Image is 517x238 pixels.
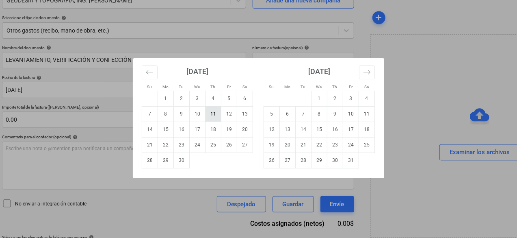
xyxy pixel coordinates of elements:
[158,153,174,168] td: Monday, September 29, 2025
[327,122,343,137] td: Thursday, October 16, 2025
[158,91,174,106] td: Monday, September 1, 2025
[311,91,327,106] td: Wednesday, October 1, 2025
[311,137,327,153] td: Wednesday, October 22, 2025
[308,67,330,76] strong: [DATE]
[174,137,190,153] td: Tuesday, September 23, 2025
[242,85,247,89] small: Sa
[296,122,311,137] td: Tuesday, October 14, 2025
[264,153,280,168] td: Sunday, October 26, 2025
[327,91,343,106] td: Thursday, October 2, 2025
[359,91,375,106] td: Saturday, October 4, 2025
[174,153,190,168] td: Tuesday, September 30, 2025
[174,91,190,106] td: Tuesday, September 2, 2025
[237,106,253,122] td: Saturday, September 13, 2025
[343,122,359,137] td: Friday, October 17, 2025
[327,153,343,168] td: Thursday, October 30, 2025
[142,66,158,79] button: Move backward to switch to the previous month.
[133,58,384,178] div: Calendar
[174,122,190,137] td: Tuesday, September 16, 2025
[343,91,359,106] td: Friday, October 3, 2025
[237,137,253,153] td: Saturday, September 27, 2025
[359,106,375,122] td: Saturday, October 11, 2025
[296,106,311,122] td: Tuesday, October 7, 2025
[301,85,306,89] small: Tu
[158,137,174,153] td: Monday, September 22, 2025
[206,122,221,137] td: Thursday, September 18, 2025
[327,137,343,153] td: Thursday, October 23, 2025
[237,91,253,106] td: Saturday, September 6, 2025
[237,122,253,137] td: Saturday, September 20, 2025
[359,122,375,137] td: Saturday, October 18, 2025
[280,153,296,168] td: Monday, October 27, 2025
[142,153,158,168] td: Sunday, September 28, 2025
[343,106,359,122] td: Friday, October 10, 2025
[327,106,343,122] td: Thursday, October 9, 2025
[147,85,152,89] small: Su
[221,122,237,137] td: Friday, September 19, 2025
[349,85,353,89] small: Fr
[179,85,184,89] small: Tu
[158,122,174,137] td: Monday, September 15, 2025
[142,122,158,137] td: Sunday, September 14, 2025
[264,122,280,137] td: Sunday, October 12, 2025
[142,137,158,153] td: Sunday, September 21, 2025
[221,106,237,122] td: Friday, September 12, 2025
[296,137,311,153] td: Tuesday, October 21, 2025
[206,137,221,153] td: Thursday, September 25, 2025
[343,153,359,168] td: Friday, October 31, 2025
[221,91,237,106] td: Friday, September 5, 2025
[359,66,375,79] button: Move forward to switch to the next month.
[190,91,206,106] td: Wednesday, September 3, 2025
[311,153,327,168] td: Wednesday, October 29, 2025
[269,85,274,89] small: Su
[158,106,174,122] td: Monday, September 8, 2025
[284,85,290,89] small: Mo
[280,137,296,153] td: Monday, October 20, 2025
[206,106,221,122] td: Thursday, September 11, 2025
[227,85,231,89] small: Fr
[296,153,311,168] td: Tuesday, October 28, 2025
[221,137,237,153] td: Friday, September 26, 2025
[364,85,369,89] small: Sa
[190,106,206,122] td: Wednesday, September 10, 2025
[333,85,337,89] small: Th
[190,137,206,153] td: Wednesday, September 24, 2025
[190,122,206,137] td: Wednesday, September 17, 2025
[264,137,280,153] td: Sunday, October 19, 2025
[211,85,216,89] small: Th
[264,106,280,122] td: Sunday, October 5, 2025
[206,91,221,106] td: Thursday, September 4, 2025
[186,67,208,76] strong: [DATE]
[280,106,296,122] td: Monday, October 6, 2025
[316,85,322,89] small: We
[162,85,169,89] small: Mo
[359,137,375,153] td: Saturday, October 25, 2025
[311,106,327,122] td: Wednesday, October 8, 2025
[343,137,359,153] td: Friday, October 24, 2025
[142,106,158,122] td: Sunday, September 7, 2025
[311,122,327,137] td: Wednesday, October 15, 2025
[195,85,200,89] small: We
[280,122,296,137] td: Monday, October 13, 2025
[174,106,190,122] td: Tuesday, September 9, 2025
